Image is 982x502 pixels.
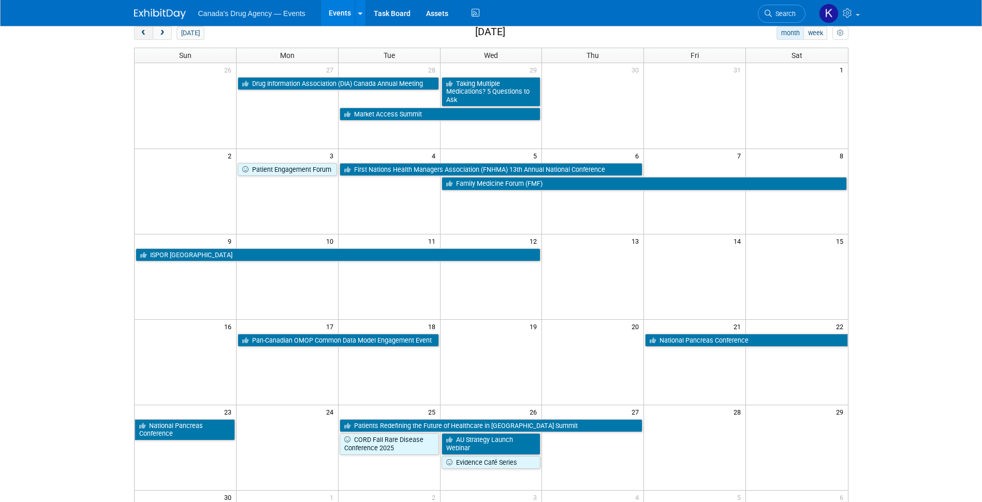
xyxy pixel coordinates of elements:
a: Family Medicine Forum (FMF) [442,177,847,190]
span: 26 [223,63,236,76]
img: Kristen Trevisan [819,4,839,23]
span: 17 [325,320,338,333]
span: Fri [691,51,699,60]
span: 2 [227,149,236,162]
a: Patient Engagement Forum [238,163,337,176]
span: 9 [227,234,236,247]
span: 23 [223,405,236,418]
a: Drug Information Association (DIA) Canada Annual Meeting [238,77,439,91]
button: month [776,26,804,40]
span: 7 [736,149,745,162]
span: 5 [532,149,541,162]
span: 28 [427,63,440,76]
span: 16 [223,320,236,333]
span: 30 [631,63,643,76]
a: First Nations Health Managers Association (FNHMA) 13th Annual National Conference [340,163,643,176]
a: National Pancreas Conference [645,334,847,347]
a: AU Strategy Launch Webinar [442,433,541,454]
span: 24 [325,405,338,418]
span: Wed [484,51,498,60]
span: 19 [529,320,541,333]
span: Search [772,10,796,18]
span: 27 [325,63,338,76]
span: Mon [280,51,295,60]
span: 14 [732,234,745,247]
a: ISPOR [GEOGRAPHIC_DATA] [136,248,541,262]
span: 31 [732,63,745,76]
span: 29 [835,405,848,418]
span: Thu [587,51,599,60]
img: ExhibitDay [134,9,186,19]
span: 12 [529,234,541,247]
span: Sat [792,51,802,60]
span: 3 [329,149,338,162]
a: Market Access Summit [340,108,541,121]
span: 15 [835,234,848,247]
span: Canada's Drug Agency — Events [198,9,305,18]
span: 10 [325,234,338,247]
span: 4 [431,149,440,162]
a: Search [758,5,805,23]
span: 29 [529,63,541,76]
h2: [DATE] [475,26,505,38]
button: week [803,26,827,40]
button: [DATE] [177,26,204,40]
i: Personalize Calendar [837,30,844,37]
button: prev [134,26,153,40]
a: CORD Fall Rare Disease Conference 2025 [340,433,439,454]
button: myCustomButton [832,26,848,40]
span: 27 [631,405,643,418]
a: National Pancreas Conference [135,419,235,440]
a: Evidence Café Series [442,456,541,469]
a: Patients Redefining the Future of Healthcare in [GEOGRAPHIC_DATA] Summit [340,419,643,433]
span: 11 [427,234,440,247]
span: Tue [384,51,395,60]
span: 18 [427,320,440,333]
span: 6 [634,149,643,162]
span: 26 [529,405,541,418]
span: Sun [179,51,192,60]
button: next [153,26,172,40]
span: 22 [835,320,848,333]
span: 21 [732,320,745,333]
span: 20 [631,320,643,333]
span: 28 [732,405,745,418]
span: 1 [839,63,848,76]
span: 25 [427,405,440,418]
a: Taking Multiple Medications? 5 Questions to Ask [442,77,541,107]
span: 13 [631,234,643,247]
a: Pan-Canadian OMOP Common Data Model Engagement Event [238,334,439,347]
span: 8 [839,149,848,162]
